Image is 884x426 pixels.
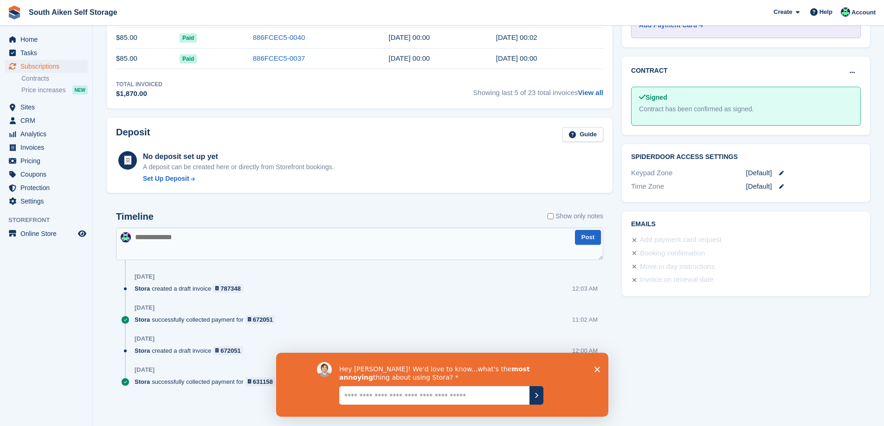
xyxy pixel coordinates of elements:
a: Contracts [21,74,88,83]
span: Showing last 5 of 23 total invoices [473,80,603,99]
div: [DATE] [135,304,155,312]
div: successfully collected payment for [135,377,280,386]
span: Analytics [20,127,76,140]
span: Storefront [8,216,92,225]
div: [Default] [746,181,861,192]
a: 672051 [213,346,243,355]
div: 672051 [220,346,240,355]
a: 631158 [245,377,276,386]
span: Paid [180,54,197,64]
div: 12:00 AM [572,346,598,355]
img: Michelle Brown [841,7,850,17]
div: $1,870.00 [116,89,162,99]
div: Add payment card request [640,235,722,246]
span: Stora [135,284,150,293]
h2: Deposit [116,127,150,142]
div: 672051 [253,315,273,324]
div: Move in day instructions [640,261,715,273]
h2: Timeline [116,211,154,222]
span: Paid [180,33,197,43]
span: Pricing [20,154,76,167]
a: Set Up Deposit [143,174,334,184]
div: Time Zone [631,181,746,192]
span: Settings [20,195,76,208]
span: Online Store [20,227,76,240]
span: Coupons [20,168,76,181]
a: menu [5,168,88,181]
h2: SpiderDoor Access Settings [631,153,861,161]
div: [DATE] [135,335,155,343]
span: Tasks [20,46,76,59]
a: menu [5,33,88,46]
span: Price increases [21,86,66,95]
a: Preview store [77,228,88,239]
a: menu [5,46,88,59]
time: 2025-06-01 04:02:35 UTC [496,33,537,41]
div: [DATE] [135,273,155,280]
button: Post [575,230,601,245]
div: Signed [639,93,853,102]
a: 886FCEC5-0037 [253,54,305,62]
span: Help [819,7,832,17]
span: Stora [135,346,150,355]
span: Stora [135,315,150,324]
div: 12:03 AM [572,284,598,293]
div: NEW [72,85,88,95]
div: Add Payment Card [639,20,697,30]
a: menu [5,195,88,208]
span: Home [20,33,76,46]
div: [DATE] [135,366,155,374]
img: Michelle Brown [121,232,131,242]
div: created a draft invoice [135,284,248,293]
a: menu [5,60,88,73]
span: Sites [20,101,76,114]
a: Guide [562,127,603,142]
h2: Contract [631,66,668,76]
div: 11:02 AM [572,315,598,324]
time: 2025-06-02 04:00:00 UTC [388,33,430,41]
div: Contract has been confirmed as signed. [639,104,853,114]
div: Set Up Deposit [143,174,189,184]
div: created a draft invoice [135,346,248,355]
h2: Emails [631,221,861,228]
a: menu [5,141,88,154]
div: 787348 [220,284,240,293]
span: Invoices [20,141,76,154]
time: 2025-05-02 04:00:00 UTC [388,54,430,62]
a: 787348 [213,284,243,293]
div: Keypad Zone [631,168,746,178]
a: menu [5,227,88,240]
time: 2025-05-01 04:00:06 UTC [496,54,537,62]
span: Stora [135,377,150,386]
div: [Default] [746,168,861,178]
span: CRM [20,114,76,127]
div: Total Invoiced [116,80,162,89]
td: $85.00 [116,27,180,48]
span: Protection [20,181,76,194]
a: menu [5,114,88,127]
a: menu [5,127,88,140]
span: Create [774,7,792,17]
a: menu [5,154,88,167]
div: Booking confirmation [640,248,705,259]
div: 631158 [253,377,273,386]
a: Add Payment Card [639,20,849,30]
td: $85.00 [116,48,180,69]
div: successfully collected payment for [135,315,280,324]
img: stora-icon-8386f47178a22dfd0bd8f6a31ec36ba5ce8667c1dd55bd0f319d3a0aa187defe.svg [7,6,21,19]
a: South Aiken Self Storage [25,5,121,20]
span: Subscriptions [20,60,76,73]
span: Account [852,8,876,17]
div: Invoice on renewal date [640,274,713,286]
div: No deposit set up yet [143,151,334,162]
a: Price increases NEW [21,85,88,95]
a: menu [5,101,88,114]
iframe: Survey by David from Stora [276,353,608,417]
a: View all [578,89,603,96]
